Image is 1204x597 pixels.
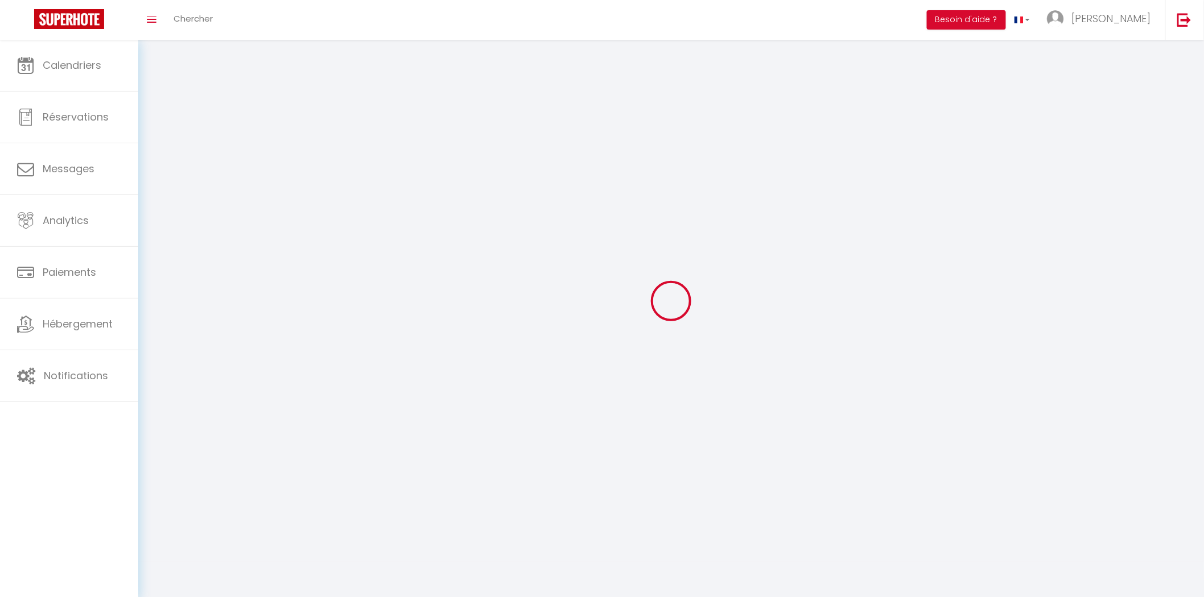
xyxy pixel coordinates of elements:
button: Besoin d'aide ? [927,10,1006,30]
img: ... [1047,10,1064,27]
img: logout [1177,13,1191,27]
span: Analytics [43,213,89,227]
button: Ouvrir le widget de chat LiveChat [9,5,43,39]
span: Messages [43,161,94,176]
span: Chercher [174,13,213,24]
span: [PERSON_NAME] [1071,11,1151,26]
span: Réservations [43,110,109,124]
span: Hébergement [43,317,113,331]
span: Calendriers [43,58,101,72]
img: Super Booking [34,9,104,29]
span: Paiements [43,265,96,279]
span: Notifications [44,368,108,383]
iframe: Chat [1156,546,1195,588]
